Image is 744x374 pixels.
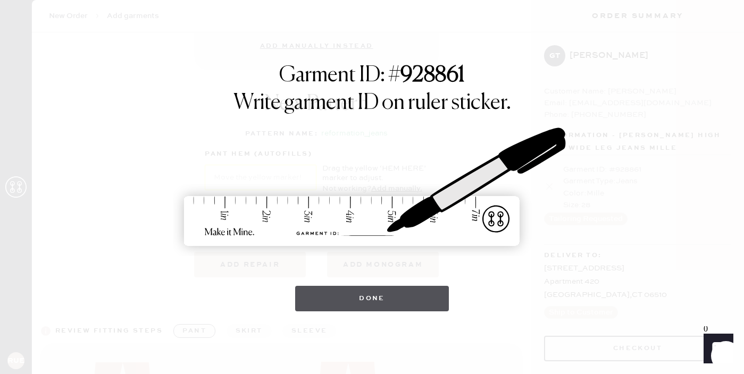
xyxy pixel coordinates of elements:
strong: 928861 [400,65,465,86]
h1: Garment ID: # [279,63,465,90]
h1: Write garment ID on ruler sticker. [233,90,511,116]
iframe: Front Chat [693,326,739,372]
img: ruler-sticker-sharpie.svg [173,100,572,275]
button: Done [295,286,449,311]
